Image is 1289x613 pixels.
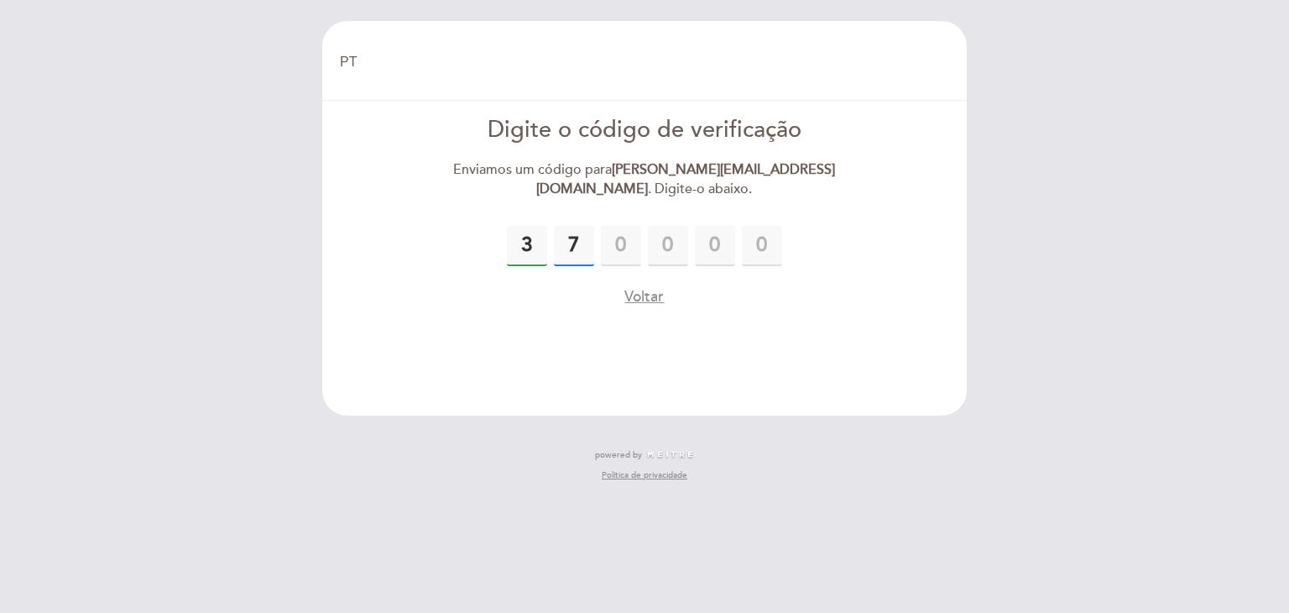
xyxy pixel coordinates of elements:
[595,449,642,461] span: powered by
[624,286,664,307] button: Voltar
[452,160,838,199] div: Enviamos um código para . Digite-o abaixo.
[602,469,687,481] a: Política de privacidade
[595,449,694,461] a: powered by
[601,226,641,266] input: 0
[742,226,782,266] input: 0
[695,226,735,266] input: 0
[554,226,594,266] input: 0
[648,226,688,266] input: 0
[452,114,838,147] div: Digite o código de verificação
[646,451,694,459] img: MEITRE
[536,161,835,197] strong: [PERSON_NAME][EMAIL_ADDRESS][DOMAIN_NAME]
[507,226,547,266] input: 0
